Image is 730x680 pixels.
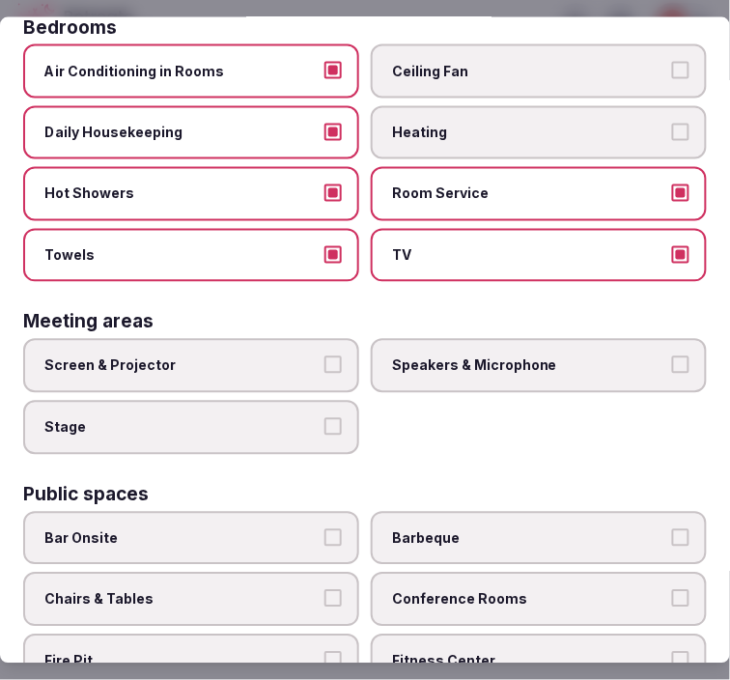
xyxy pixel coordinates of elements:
button: Towels [324,245,342,263]
span: Air Conditioning in Rooms [44,62,319,81]
button: Air Conditioning in Rooms [324,62,342,79]
button: Bar Onsite [324,528,342,546]
h3: Meeting areas [23,313,154,331]
span: Fire Pit [44,651,319,670]
span: Towels [44,245,319,265]
button: Heating [672,123,689,140]
button: Conference Rooms [672,590,689,608]
span: Barbeque [392,528,666,548]
span: Conference Rooms [392,590,666,609]
span: Bar Onsite [44,528,319,548]
button: Fire Pit [324,651,342,668]
span: Stage [44,418,319,438]
h3: Public spaces [23,485,149,503]
button: Room Service [672,184,689,202]
button: Fitness Center [672,651,689,668]
button: Chairs & Tables [324,590,342,608]
span: Daily Housekeeping [44,123,319,142]
span: Fitness Center [392,651,666,670]
span: TV [392,245,666,265]
button: Speakers & Microphone [672,356,689,374]
button: TV [672,245,689,263]
button: Ceiling Fan [672,62,689,79]
button: Daily Housekeeping [324,123,342,140]
span: Heating [392,123,666,142]
span: Room Service [392,184,666,204]
span: Screen & Projector [44,356,319,376]
button: Hot Showers [324,184,342,202]
button: Barbeque [672,528,689,546]
h3: Bedrooms [23,18,117,37]
button: Screen & Projector [324,356,342,374]
span: Hot Showers [44,184,319,204]
span: Chairs & Tables [44,590,319,609]
span: Speakers & Microphone [392,356,666,376]
button: Stage [324,418,342,436]
span: Ceiling Fan [392,62,666,81]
